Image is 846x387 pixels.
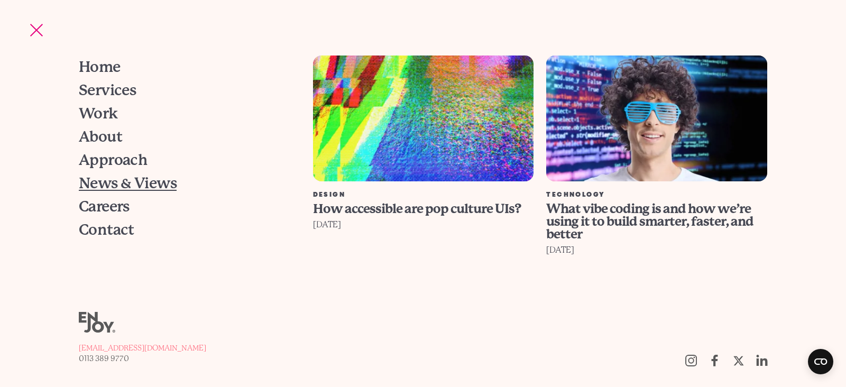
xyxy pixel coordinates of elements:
a: Services [79,79,286,102]
span: 0113 389 9770 [79,354,129,363]
div: [DATE] [546,243,767,257]
a: About [79,125,286,149]
span: Contact [79,223,134,237]
span: About [79,130,122,144]
span: Careers [79,199,130,214]
a: What vibe coding is and how we’re using it to build smarter, faster, and better Technology What v... [540,56,774,312]
a: Home [79,56,286,79]
a: [EMAIL_ADDRESS][DOMAIN_NAME] [79,343,206,353]
div: Design [313,192,534,198]
button: Open CMP widget [808,349,833,374]
a: Careers [79,195,286,218]
span: What vibe coding is and how we’re using it to build smarter, faster, and better [546,201,753,242]
a: Approach [79,149,286,172]
span: Home [79,60,121,75]
span: Approach [79,153,148,168]
a: Contact [79,218,286,242]
img: What vibe coding is and how we’re using it to build smarter, faster, and better [546,56,767,181]
div: Technology [546,192,767,198]
a: https://uk.linkedin.com/company/enjoy-digital [750,349,774,372]
a: Follow us on Instagram [679,349,703,372]
a: How accessible are pop culture UIs? Design How accessible are pop culture UIs? [DATE] [307,56,540,312]
a: 0113 389 9770 [79,353,206,364]
span: News & Views [79,176,177,191]
span: [EMAIL_ADDRESS][DOMAIN_NAME] [79,344,206,352]
a: Follow us on Twitter [727,349,750,372]
span: How accessible are pop culture UIs? [313,201,521,216]
div: [DATE] [313,217,534,232]
span: Work [79,106,118,121]
button: Site navigation [25,19,48,41]
a: Work [79,102,286,125]
span: Services [79,83,136,98]
a: Follow us on Facebook [703,349,727,372]
a: News & Views [79,172,286,195]
img: How accessible are pop culture UIs? [313,56,534,181]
